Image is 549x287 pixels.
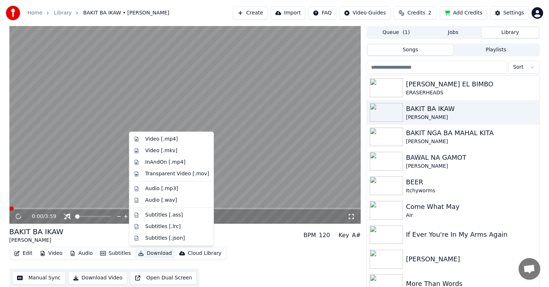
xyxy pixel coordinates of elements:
[233,7,268,20] button: Create
[45,213,56,220] span: 3:59
[406,177,536,187] div: BEER
[145,136,178,143] div: Video [.mp4]
[406,202,536,212] div: Come What May
[37,248,65,258] button: Video
[503,9,524,17] div: Settings
[406,153,536,163] div: BAWAL NA GAMOT
[490,7,529,20] button: Settings
[32,213,43,220] span: 0:00
[407,9,425,17] span: Credits
[27,9,42,17] a: Home
[27,9,170,17] nav: breadcrumb
[406,89,536,97] div: ERASERHEADS
[406,128,536,138] div: BAKIT NGA BA MAHAL KITA
[145,211,183,219] div: Subtitles [.ass]
[54,9,72,17] a: Library
[68,271,127,284] button: Download Video
[368,45,453,55] button: Songs
[352,231,361,240] div: A#
[406,163,536,170] div: [PERSON_NAME]
[145,159,186,166] div: InAndOn [.mp4]
[6,6,20,20] img: youka
[406,138,536,145] div: [PERSON_NAME]
[9,237,64,244] div: [PERSON_NAME]
[406,104,536,114] div: BAKIT BA IKAW
[83,9,169,17] span: BAKIT BA IKAW • [PERSON_NAME]
[406,79,536,89] div: [PERSON_NAME] EL BIMBO
[67,248,96,258] button: Audio
[519,258,540,280] div: Open chat
[339,231,349,240] div: Key
[428,9,432,17] span: 2
[135,248,175,258] button: Download
[406,114,536,121] div: [PERSON_NAME]
[453,45,539,55] button: Playlists
[145,170,209,177] div: Transparent Video [.mov]
[394,7,437,20] button: Credits2
[145,223,181,230] div: Subtitles [.lrc]
[12,271,65,284] button: Manual Sync
[188,250,222,257] div: Cloud Library
[406,254,536,264] div: [PERSON_NAME]
[145,185,178,192] div: Audio [.mp3]
[425,27,482,38] button: Jobs
[32,213,49,220] div: /
[406,187,536,194] div: Itchyworms
[440,7,487,20] button: Add Credits
[406,230,536,240] div: If Ever You're In My Arms Again
[308,7,336,20] button: FAQ
[130,271,197,284] button: Open Dual Screen
[482,27,539,38] button: Library
[97,248,134,258] button: Subtitles
[304,231,316,240] div: BPM
[145,147,177,154] div: Video [.mkv]
[11,248,35,258] button: Edit
[403,29,410,36] span: ( 1 )
[339,7,391,20] button: Video Guides
[271,7,305,20] button: Import
[406,212,536,219] div: Air
[145,197,177,204] div: Audio [.wav]
[368,27,425,38] button: Queue
[9,227,64,237] div: BAKIT BA IKAW
[319,231,330,240] div: 120
[513,64,524,71] span: Sort
[145,235,185,242] div: Subtitles [.json]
